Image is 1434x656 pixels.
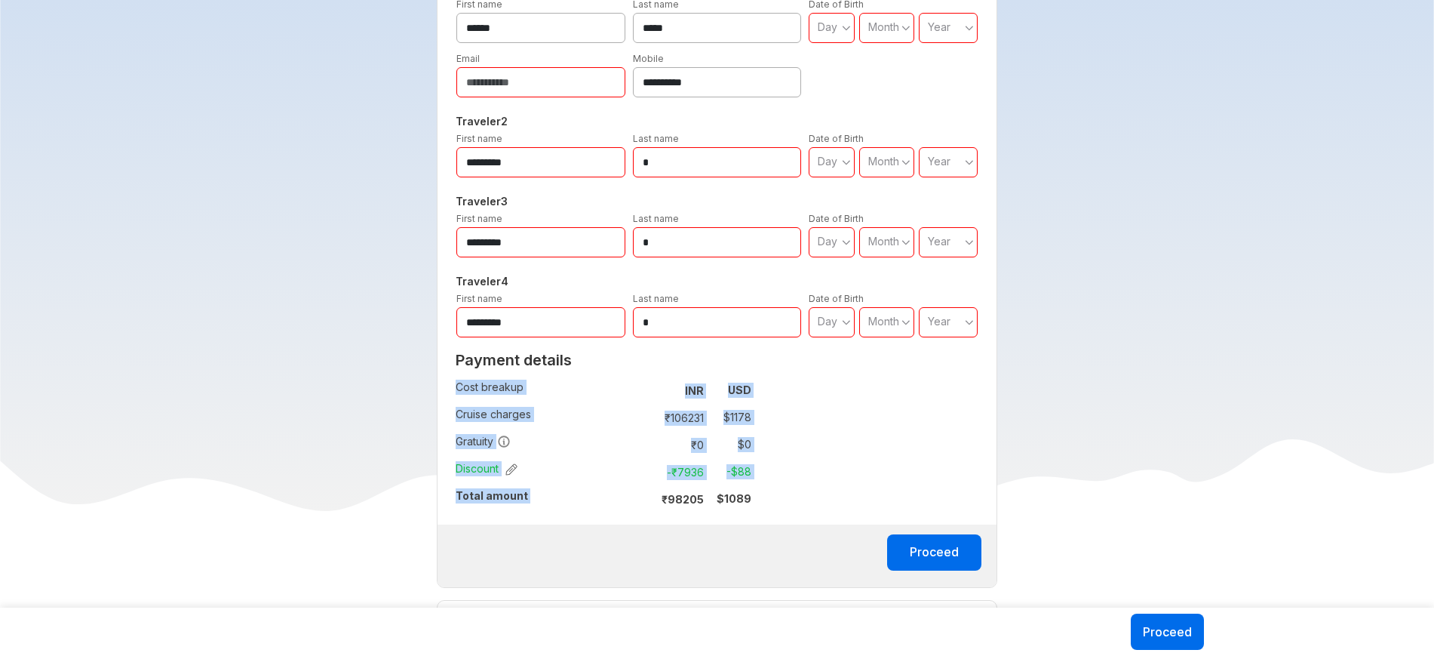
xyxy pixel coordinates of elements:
svg: angle down [965,155,974,170]
svg: angle down [901,315,910,330]
span: Month [868,155,899,168]
svg: angle down [842,235,851,250]
td: : [640,377,646,404]
svg: angle down [842,20,851,35]
h5: Traveler 3 [453,192,981,211]
svg: angle down [842,315,851,330]
span: Year [928,20,950,33]
svg: angle down [842,155,851,170]
strong: USD [728,383,751,396]
h5: Traveler 2 [453,112,981,131]
td: -₹ 7936 [646,461,710,482]
svg: angle down [901,20,910,35]
td: ₹ 0 [646,434,710,455]
td: : [640,458,646,485]
td: : [640,404,646,431]
label: Last name [633,213,679,224]
label: Mobile [633,53,664,64]
h5: Traveler 4 [453,273,981,291]
strong: Total amount [456,489,528,502]
span: Day [818,155,837,168]
td: $ 0 [710,434,751,455]
svg: angle down [901,155,910,170]
label: Date of Birth [809,213,864,224]
span: Month [868,235,899,248]
td: Cost breakup [456,377,640,404]
td: -$ 88 [710,461,751,482]
button: Proceed [887,534,981,571]
svg: angle down [965,315,974,330]
label: First name [456,213,502,224]
td: Cruise charges [456,404,640,431]
span: Year [928,155,950,168]
td: ₹ 106231 [646,407,710,428]
span: Day [818,315,837,328]
strong: $ 1089 [717,492,751,505]
label: Email [456,53,480,64]
span: Day [818,20,837,33]
span: Gratuity [456,434,511,449]
label: Date of Birth [809,133,864,144]
span: Year [928,315,950,328]
svg: angle down [965,235,974,250]
span: Discount [456,461,517,476]
span: Month [868,20,899,33]
label: Last name [633,293,679,304]
label: Last name [633,133,679,144]
svg: angle down [965,20,974,35]
label: First name [456,293,502,304]
label: First name [456,133,502,144]
td: : [640,485,646,513]
label: Date of Birth [809,293,864,304]
td: : [640,431,646,458]
span: Month [868,315,899,328]
strong: INR [685,384,704,397]
h2: Payment details [456,351,751,369]
strong: ₹ 98205 [662,493,704,506]
svg: angle down [901,235,910,250]
button: Proceed [1131,614,1204,650]
span: Year [928,235,950,248]
span: Day [818,235,837,248]
td: $ 1178 [710,407,751,428]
